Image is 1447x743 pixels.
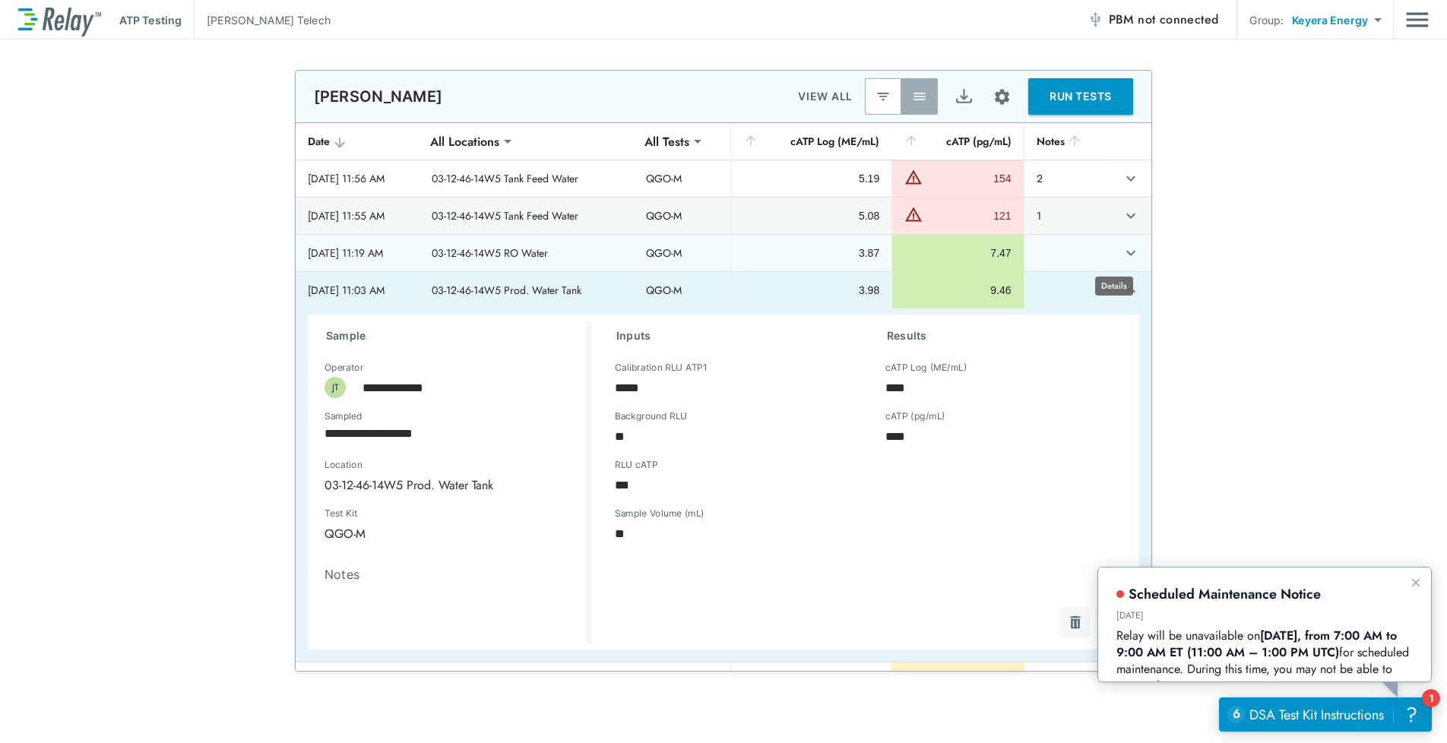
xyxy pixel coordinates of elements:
[420,160,633,197] td: 03-12-46-14W5 Tank Feed Water
[1028,78,1133,115] button: RUN TESTS
[904,205,923,223] img: Warning
[634,235,731,271] td: QGO-M
[1081,5,1225,35] button: PBM not connected
[634,126,700,157] div: All Tests
[325,362,363,373] label: Operator
[743,132,879,150] div: cATP Log (ME/mL)
[420,198,633,234] td: 03-12-46-14W5 Tank Feed Water
[616,327,850,345] h3: Inputs
[325,460,518,470] label: Location
[904,283,1011,298] div: 9.46
[1088,12,1103,27] img: Offline Icon
[904,168,923,186] img: Warning
[1118,240,1144,266] button: expand row
[314,470,571,500] div: 03-12-46-14W5 Prod. Water Tank
[1024,198,1110,234] td: 1
[326,327,586,345] h3: Sample
[119,12,182,28] p: ATP Testing
[1249,12,1284,28] p: Group:
[744,283,879,298] div: 3.98
[744,208,879,223] div: 5.08
[420,235,633,271] td: 03-12-46-14W5 RO Water
[634,662,731,699] td: QGO-M
[885,411,945,422] label: cATP (pg/mL)
[634,272,731,308] td: QGO-M
[982,77,1022,117] button: Site setup
[296,123,1151,700] table: sticky table
[1097,607,1127,637] button: Edit test
[885,362,967,373] label: cATP Log (ME/mL)
[18,59,302,93] b: [DATE], from 7:00 AM to 9:00 AM ET (11:00 AM – 1:00 PM UTC)
[420,272,633,308] td: 03-12-46-14W5 Prod. Water Tank
[1138,11,1218,28] span: not connected
[1118,166,1144,191] button: expand row
[955,87,974,106] img: Export Icon
[993,87,1012,106] img: Settings Icon
[744,171,879,186] div: 5.19
[420,662,633,699] td: 03-12-46-14W5 Prod. Water Tank
[325,411,363,422] label: Sampled
[904,245,1011,261] div: 7.47
[634,160,731,197] td: QGO-M
[420,126,510,157] div: All Locations
[1024,160,1110,197] td: 2
[1060,607,1091,637] button: Delete
[18,4,101,36] img: LuminUltra Relay
[308,245,407,261] div: [DATE] 11:19 AM
[945,78,982,115] button: Export
[634,198,731,234] td: QGO-M
[798,87,853,106] p: VIEW ALL
[207,12,331,28] p: [PERSON_NAME] Telech
[308,171,407,186] div: [DATE] 11:56 AM
[325,508,440,519] label: Test Kit
[1037,132,1098,150] div: Notes
[615,362,707,373] label: Calibration RLU ATP1
[926,171,1011,186] div: 154
[912,89,927,104] img: View All
[325,377,346,398] div: JT
[615,460,657,470] label: RLU cATP
[1406,5,1429,34] img: Drawer Icon
[1406,5,1429,34] button: Main menu
[904,132,1011,150] div: cATP (pg/mL)
[615,508,705,519] label: Sample Volume (mL)
[309,6,327,24] button: Dismiss announcement
[1422,689,1440,707] iframe: Resource center unread badge
[1095,277,1133,296] div: Details
[1219,697,1432,732] iframe: Resource center
[314,418,560,448] input: Choose date, selected date is Sep 2, 2025
[18,60,315,127] p: Relay will be unavailable on for scheduled maintenance. During this time, you may not be able to ...
[1068,615,1083,630] img: Delete
[308,283,407,298] div: [DATE] 11:03 AM
[296,123,420,160] th: Date
[314,87,442,106] p: [PERSON_NAME]
[1109,9,1219,30] span: PBM
[1097,567,1432,682] iframe: Resource center popout
[1024,662,1110,699] td: RO Water
[744,245,879,261] div: 3.87
[926,208,1011,223] div: 121
[875,89,891,104] img: Latest
[308,208,407,223] div: [DATE] 11:55 AM
[615,411,687,422] label: Background RLU
[1118,203,1144,229] button: expand row
[887,327,1121,345] h3: Results
[314,518,467,549] div: QGO-M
